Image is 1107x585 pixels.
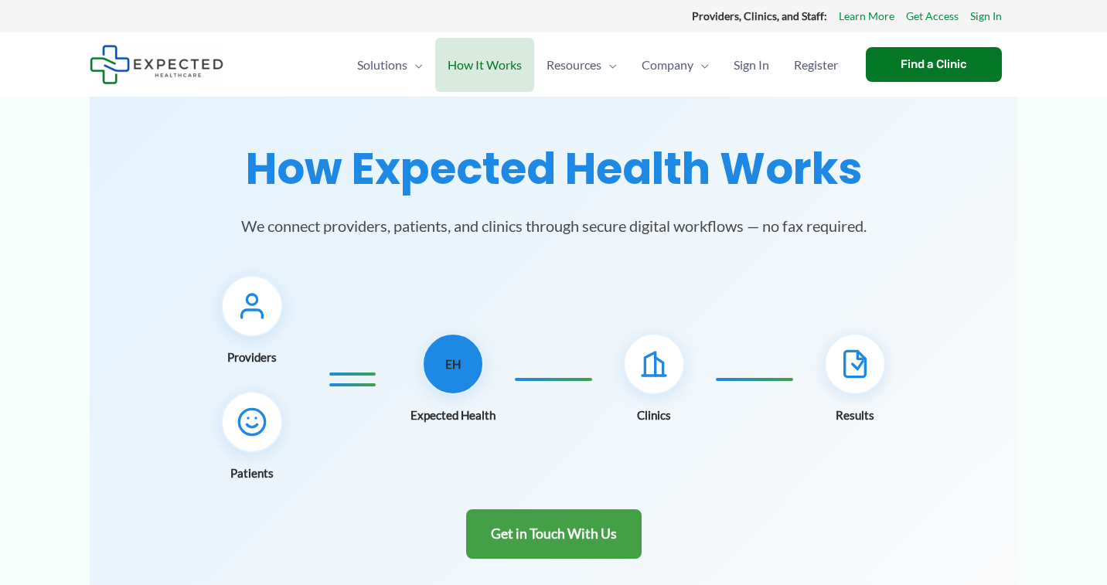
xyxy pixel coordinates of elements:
nav: Primary Site Navigation [345,38,850,92]
a: Get in Touch With Us [466,509,642,559]
span: How It Works [448,38,522,92]
span: Resources [547,38,601,92]
strong: Providers, Clinics, and Staff: [692,9,827,22]
span: Providers [227,346,277,368]
a: Sign In [970,6,1002,26]
a: SolutionsMenu Toggle [345,38,435,92]
a: Find a Clinic [866,47,1002,82]
a: ResourcesMenu Toggle [534,38,629,92]
span: Sign In [734,38,769,92]
span: Register [794,38,838,92]
span: Patients [230,462,274,484]
span: Expected Health [410,404,496,426]
span: Solutions [357,38,407,92]
span: EH [445,353,461,375]
h1: How Expected Health Works [108,143,999,195]
span: Menu Toggle [693,38,709,92]
span: Menu Toggle [601,38,617,92]
span: Company [642,38,693,92]
a: Register [782,38,850,92]
p: We connect providers, patients, and clinics through secure digital workflows — no fax required. [206,213,901,238]
span: Results [836,404,874,426]
a: Get Access [906,6,959,26]
span: Menu Toggle [407,38,423,92]
a: CompanyMenu Toggle [629,38,721,92]
a: How It Works [435,38,534,92]
span: Clinics [637,404,671,426]
a: Learn More [839,6,894,26]
a: Sign In [721,38,782,92]
img: Expected Healthcare Logo - side, dark font, small [90,45,223,84]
